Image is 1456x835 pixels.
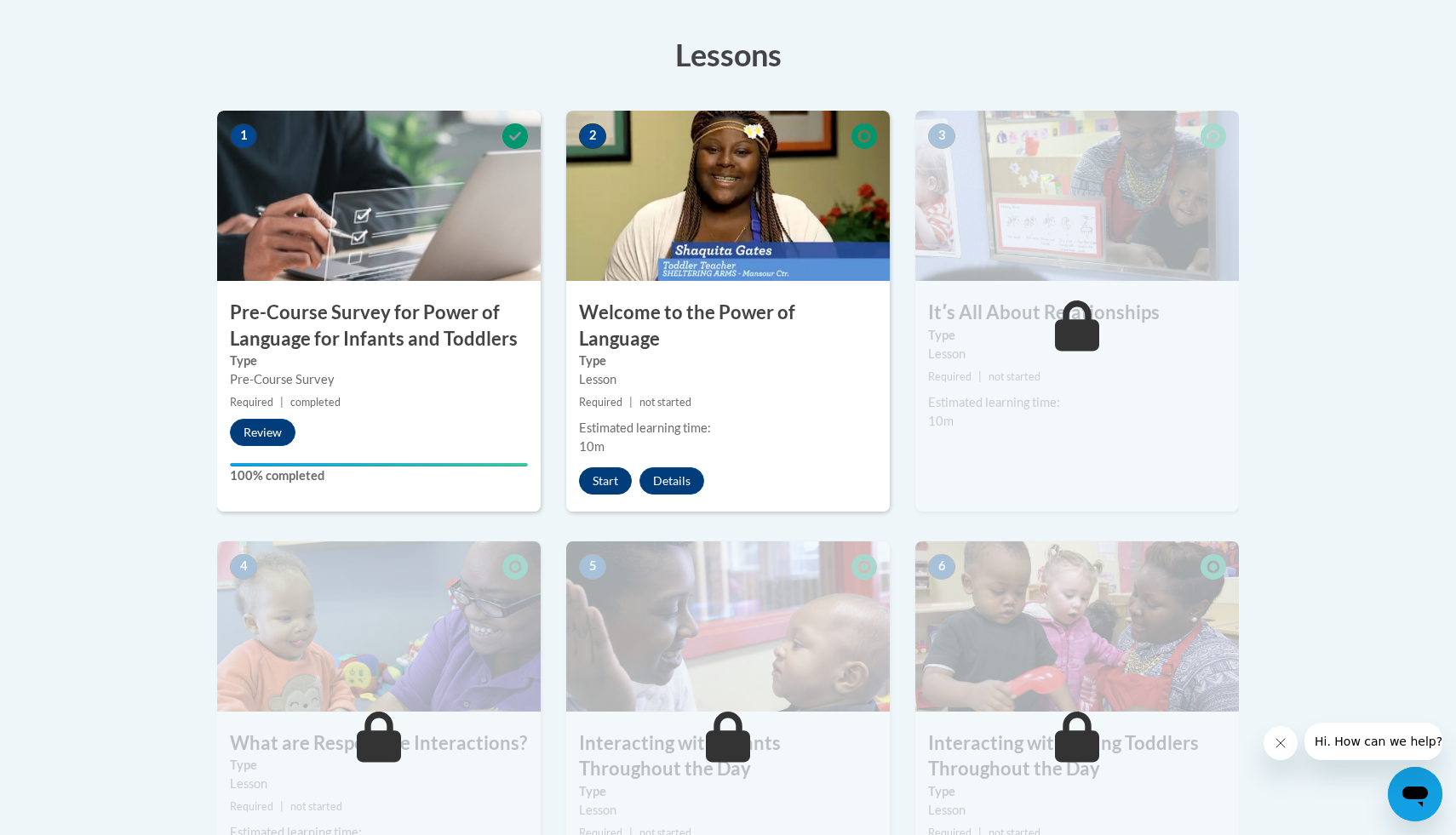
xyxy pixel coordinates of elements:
[928,554,955,580] span: 6
[290,396,341,409] span: completed
[639,396,691,409] span: not started
[290,800,342,813] span: not started
[928,345,1226,363] div: Lesson
[1304,723,1442,760] iframe: Message from company
[579,419,877,438] div: Estimated learning time:
[230,756,528,775] label: Type
[915,730,1239,783] h3: Interacting with Young Toddlers Throughout the Day
[928,370,972,383] span: Required
[280,800,284,813] span: |
[230,123,257,149] span: 1
[989,370,1040,383] span: not started
[928,123,955,149] span: 3
[639,467,704,495] button: Details
[230,800,273,813] span: Required
[1264,726,1298,760] iframe: Close message
[915,300,1239,326] h3: Itʹs All About Relationships
[978,370,982,383] span: |
[915,111,1239,281] img: Course Image
[579,123,606,149] span: 2
[579,370,877,389] div: Lesson
[928,782,1226,801] label: Type
[579,782,877,801] label: Type
[217,111,541,281] img: Course Image
[217,300,541,352] h3: Pre-Course Survey for Power of Language for Infants and Toddlers
[579,801,877,820] div: Lesson
[230,419,295,446] button: Review
[579,352,877,370] label: Type
[1388,767,1442,821] iframe: Button to launch messaging window
[217,33,1239,76] h3: Lessons
[928,801,1226,820] div: Lesson
[230,370,528,389] div: Pre-Course Survey
[566,541,890,712] img: Course Image
[217,730,541,757] h3: What are Responsive Interactions?
[230,466,528,485] label: 100% completed
[579,554,606,580] span: 5
[566,111,890,281] img: Course Image
[928,393,1226,412] div: Estimated learning time:
[230,352,528,370] label: Type
[217,541,541,712] img: Course Image
[928,326,1226,345] label: Type
[579,396,622,409] span: Required
[566,300,890,352] h3: Welcome to the Power of Language
[566,730,890,783] h3: Interacting with Infants Throughout the Day
[915,541,1239,712] img: Course Image
[579,467,632,495] button: Start
[230,775,528,793] div: Lesson
[579,439,605,454] span: 10m
[928,414,954,428] span: 10m
[280,396,284,409] span: |
[230,463,528,466] div: Your progress
[230,396,273,409] span: Required
[629,396,633,409] span: |
[230,554,257,580] span: 4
